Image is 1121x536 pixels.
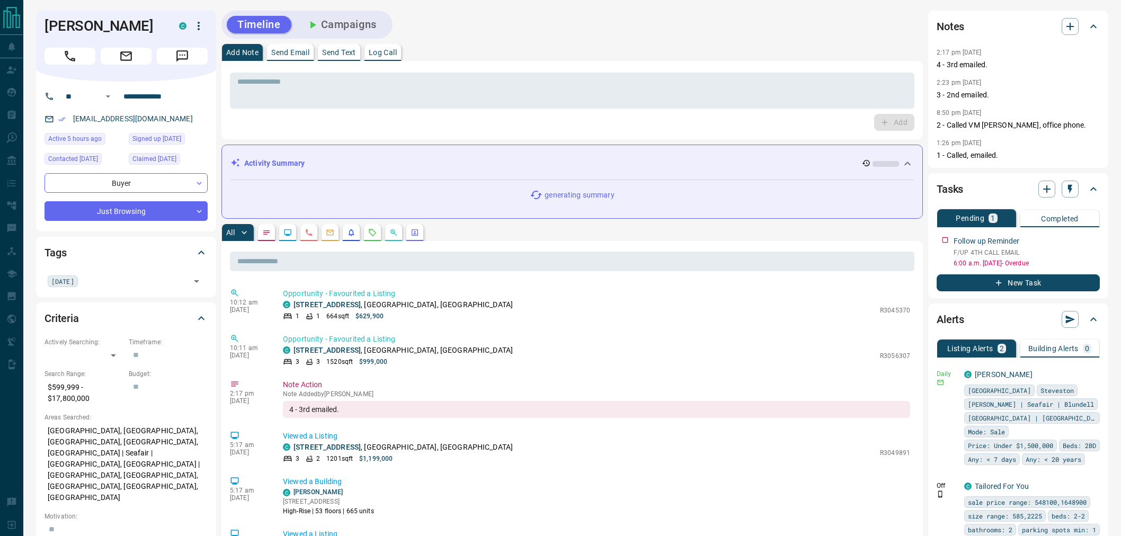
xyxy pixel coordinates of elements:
div: Tue Oct 07 2025 [129,153,208,168]
p: 8:50 pm [DATE] [937,109,982,117]
svg: Requests [368,228,377,237]
svg: Email Verified [58,115,66,123]
div: Just Browsing [45,201,208,221]
p: [GEOGRAPHIC_DATA], [GEOGRAPHIC_DATA], [GEOGRAPHIC_DATA], [GEOGRAPHIC_DATA], [GEOGRAPHIC_DATA] | S... [45,422,208,506]
p: 1 [991,215,995,222]
p: Send Email [271,49,309,56]
p: 6:00 a.m. [DATE] - Overdue [954,258,1100,268]
div: condos.ca [179,22,186,30]
span: sale price range: 548100,1648900 [968,497,1087,507]
p: [DATE] [230,397,267,405]
div: Tags [45,240,208,265]
p: Pending [956,215,984,222]
h2: Tags [45,244,66,261]
p: Actively Searching: [45,337,123,347]
p: 664 sqft [326,311,349,321]
div: Tue Oct 07 2025 [45,153,123,168]
span: [GEOGRAPHIC_DATA] | [GEOGRAPHIC_DATA] [968,413,1096,423]
div: condos.ca [964,483,972,490]
a: Tailored For You [975,482,1029,490]
p: Budget: [129,369,208,379]
button: Open [102,90,114,103]
div: Mon Oct 06 2025 [129,133,208,148]
p: Daily [937,369,958,379]
svg: Emails [326,228,334,237]
p: 2 [1000,345,1004,352]
p: 0 [1085,345,1089,352]
p: $599,999 - $17,800,000 [45,379,123,407]
p: Building Alerts [1028,345,1079,352]
p: , [GEOGRAPHIC_DATA], [GEOGRAPHIC_DATA] [293,442,513,453]
p: Opportunity - Favourited a Listing [283,288,910,299]
p: [STREET_ADDRESS] [283,497,374,506]
p: 2:23 pm [DATE] [937,79,982,86]
span: Steveston [1040,385,1074,396]
div: Activity Summary [230,154,914,173]
p: Opportunity - Favourited a Listing [283,334,910,345]
p: F/UP 4TH CALL EMAIL [954,248,1100,257]
p: 10:11 am [230,344,267,352]
p: $1,199,000 [359,454,393,463]
span: Message [157,48,208,65]
span: Any: < 20 years [1026,454,1081,464]
h2: Tasks [937,181,963,198]
h2: Criteria [45,310,79,327]
span: Any: < 7 days [968,454,1016,464]
p: , [GEOGRAPHIC_DATA], [GEOGRAPHIC_DATA] [293,299,513,310]
p: R3056307 [880,351,910,361]
span: Beds: 2BD [1063,440,1096,451]
p: 2 [316,454,320,463]
p: All [226,229,235,236]
p: 1 [296,311,299,321]
a: [STREET_ADDRESS] [293,443,361,451]
p: 3 - 2nd emailed. [937,90,1100,101]
span: Call [45,48,95,65]
p: Search Range: [45,369,123,379]
p: Timeframe: [129,337,208,347]
p: 5:17 am [230,441,267,449]
p: 3 [296,454,299,463]
div: condos.ca [283,489,290,496]
p: 1201 sqft [326,454,353,463]
p: 5:17 am [230,487,267,494]
p: 1:26 pm [DATE] [937,139,982,147]
p: R3045370 [880,306,910,315]
p: [DATE] [230,306,267,314]
span: [PERSON_NAME] | Seafair | Blundell [968,399,1094,409]
svg: Agent Actions [411,228,419,237]
p: Completed [1041,215,1079,222]
p: Areas Searched: [45,413,208,422]
p: Add Note [226,49,259,56]
div: Alerts [937,307,1100,332]
div: Buyer [45,173,208,193]
span: bathrooms: 2 [968,524,1012,535]
span: Claimed [DATE] [132,154,176,164]
span: beds: 2-2 [1052,511,1085,521]
span: Contacted [DATE] [48,154,98,164]
p: [DATE] [230,494,267,502]
span: Email [101,48,152,65]
div: 4 - 3rd emailed. [283,401,910,418]
p: $999,000 [359,357,387,367]
span: [GEOGRAPHIC_DATA] [968,385,1031,396]
p: 2:17 pm [230,390,267,397]
p: [DATE] [230,352,267,359]
div: condos.ca [964,371,972,378]
p: Motivation: [45,512,208,521]
p: 3 [296,357,299,367]
h2: Notes [937,18,964,35]
svg: Calls [305,228,313,237]
a: [STREET_ADDRESS] [293,346,361,354]
span: Price: Under $1,500,000 [968,440,1053,451]
a: [PERSON_NAME] [975,370,1033,379]
div: condos.ca [283,443,290,451]
h2: Alerts [937,311,964,328]
p: Viewed a Listing [283,431,910,442]
p: R3049891 [880,448,910,458]
button: New Task [937,274,1100,291]
svg: Opportunities [389,228,398,237]
span: size range: 585,2225 [968,511,1042,521]
p: $629,900 [355,311,384,321]
p: 1 - Called, emailed. [937,150,1100,161]
span: Mode: Sale [968,426,1005,437]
